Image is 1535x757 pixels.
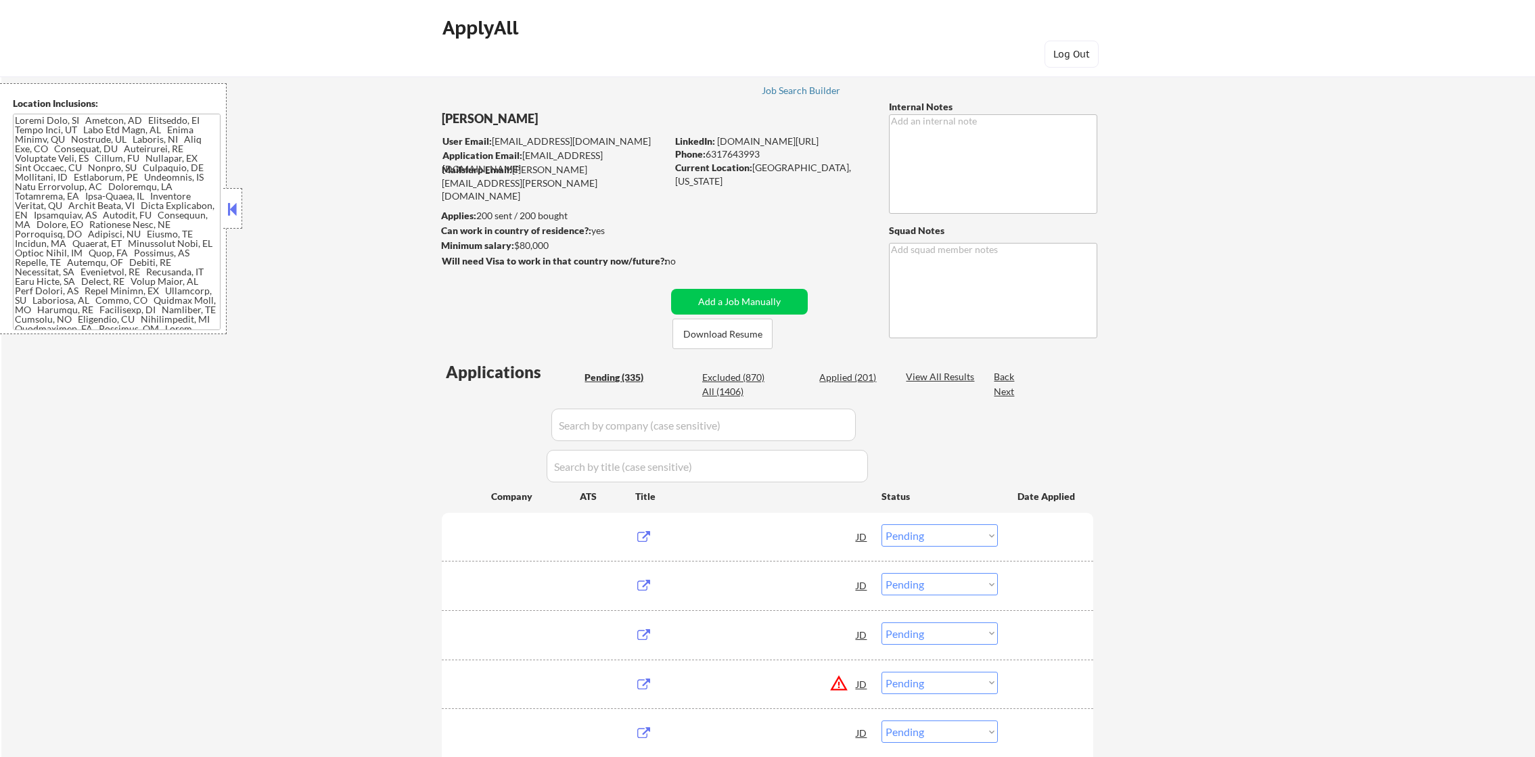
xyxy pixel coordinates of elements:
[994,385,1015,398] div: Next
[855,573,869,597] div: JD
[762,85,841,99] a: Job Search Builder
[442,16,522,39] div: ApplyAll
[671,289,808,315] button: Add a Job Manually
[442,255,667,267] strong: Will need Visa to work in that country now/future?:
[819,371,887,384] div: Applied (201)
[442,135,492,147] strong: User Email:
[441,239,666,252] div: $80,000
[551,409,856,441] input: Search by company (case sensitive)
[442,150,522,161] strong: Application Email:
[675,135,715,147] strong: LinkedIn:
[442,110,720,127] div: [PERSON_NAME]
[889,224,1097,237] div: Squad Notes
[762,86,841,95] div: Job Search Builder
[906,370,978,384] div: View All Results
[441,210,476,221] strong: Applies:
[675,161,867,187] div: [GEOGRAPHIC_DATA], [US_STATE]
[547,450,868,482] input: Search by title (case sensitive)
[580,490,635,503] div: ATS
[702,385,770,398] div: All (1406)
[441,225,591,236] strong: Can work in country of residence?:
[635,490,869,503] div: Title
[1045,41,1099,68] button: Log Out
[829,674,848,693] button: warning_amber
[442,149,666,175] div: [EMAIL_ADDRESS][DOMAIN_NAME]
[994,370,1015,384] div: Back
[702,371,770,384] div: Excluded (870)
[855,720,869,745] div: JD
[446,364,580,380] div: Applications
[855,622,869,647] div: JD
[585,371,652,384] div: Pending (335)
[672,319,773,349] button: Download Resume
[441,224,662,237] div: yes
[889,100,1097,114] div: Internal Notes
[441,239,514,251] strong: Minimum salary:
[855,524,869,549] div: JD
[1017,490,1077,503] div: Date Applied
[13,97,221,110] div: Location Inclusions:
[675,162,752,173] strong: Current Location:
[491,490,580,503] div: Company
[441,209,666,223] div: 200 sent / 200 bought
[881,484,998,508] div: Status
[717,135,819,147] a: [DOMAIN_NAME][URL]
[855,672,869,696] div: JD
[442,164,512,175] strong: Mailslurp Email:
[665,254,704,268] div: no
[675,148,706,160] strong: Phone:
[442,163,666,203] div: [PERSON_NAME][EMAIL_ADDRESS][PERSON_NAME][DOMAIN_NAME]
[442,135,666,148] div: [EMAIL_ADDRESS][DOMAIN_NAME]
[675,147,867,161] div: 6317643993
